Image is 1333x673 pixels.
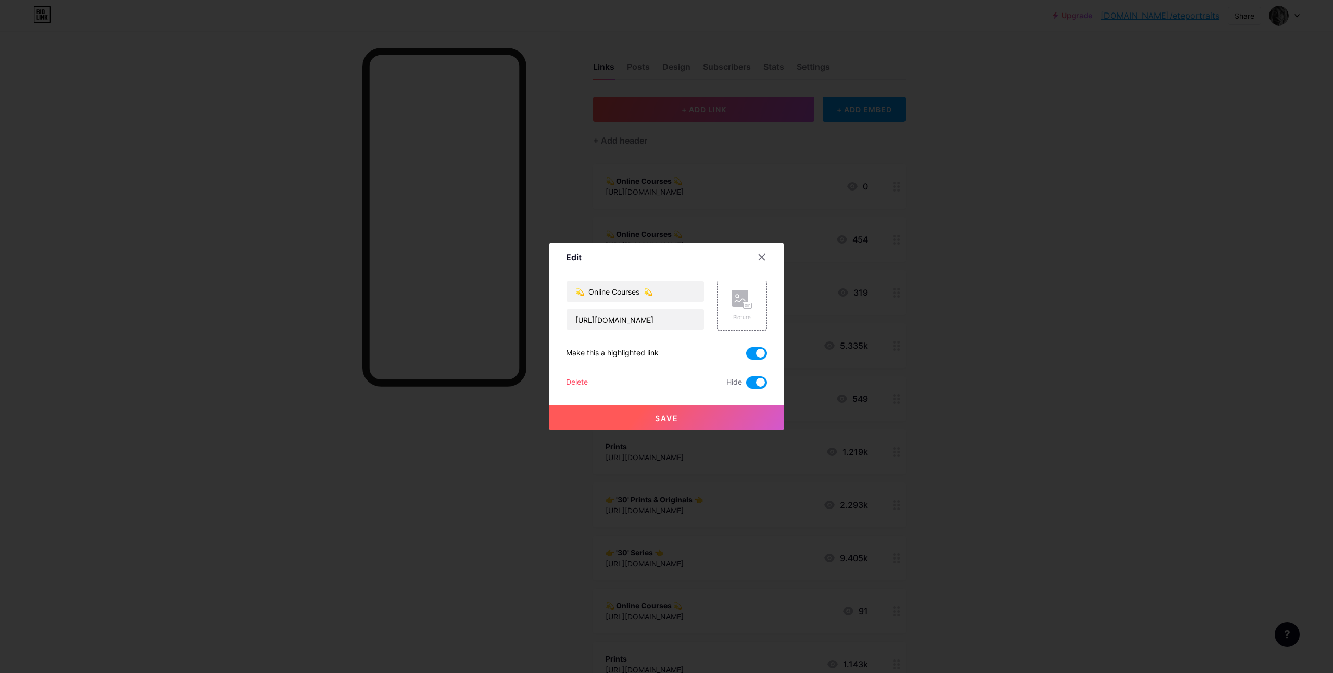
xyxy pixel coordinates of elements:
[566,376,588,389] div: Delete
[567,309,704,330] input: URL
[726,376,742,389] span: Hide
[732,313,752,321] div: Picture
[655,414,678,423] span: Save
[566,347,659,360] div: Make this a highlighted link
[567,281,704,302] input: Title
[549,405,784,430] button: Save
[566,251,582,263] div: Edit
